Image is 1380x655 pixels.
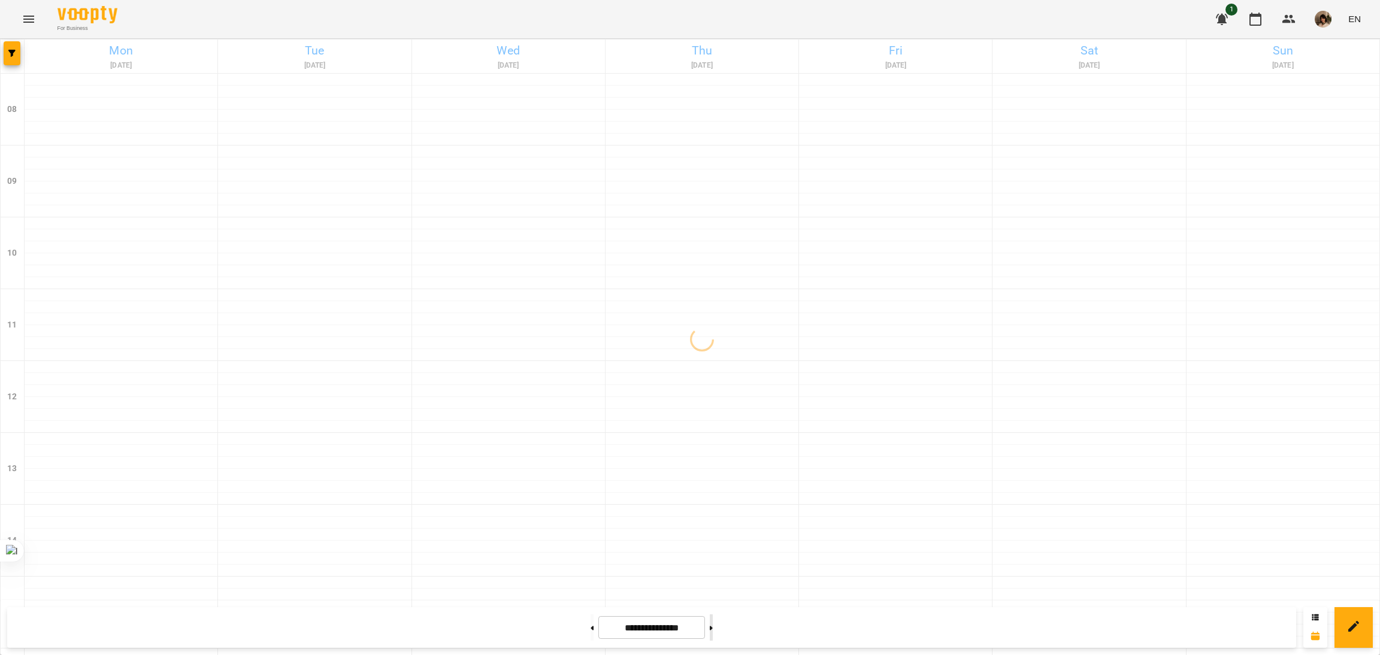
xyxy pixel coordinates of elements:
[994,41,1184,60] h6: Sat
[220,41,409,60] h6: Tue
[14,5,43,34] button: Menu
[1225,4,1237,16] span: 1
[7,462,17,475] h6: 13
[220,60,409,71] h6: [DATE]
[801,60,990,71] h6: [DATE]
[801,41,990,60] h6: Fri
[607,41,797,60] h6: Thu
[26,60,216,71] h6: [DATE]
[1343,8,1366,30] button: EN
[414,41,603,60] h6: Wed
[7,390,17,404] h6: 12
[1348,13,1361,25] span: EN
[7,103,17,116] h6: 08
[994,60,1184,71] h6: [DATE]
[7,175,17,188] h6: 09
[1188,60,1378,71] h6: [DATE]
[1315,11,1331,28] img: 5ab270ebd8e3dfeff87dc15fffc2038a.png
[1188,41,1378,60] h6: Sun
[7,319,17,332] h6: 11
[57,6,117,23] img: Voopty Logo
[607,60,797,71] h6: [DATE]
[26,41,216,60] h6: Mon
[7,247,17,260] h6: 10
[7,534,17,547] h6: 14
[414,60,603,71] h6: [DATE]
[57,25,117,32] span: For Business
